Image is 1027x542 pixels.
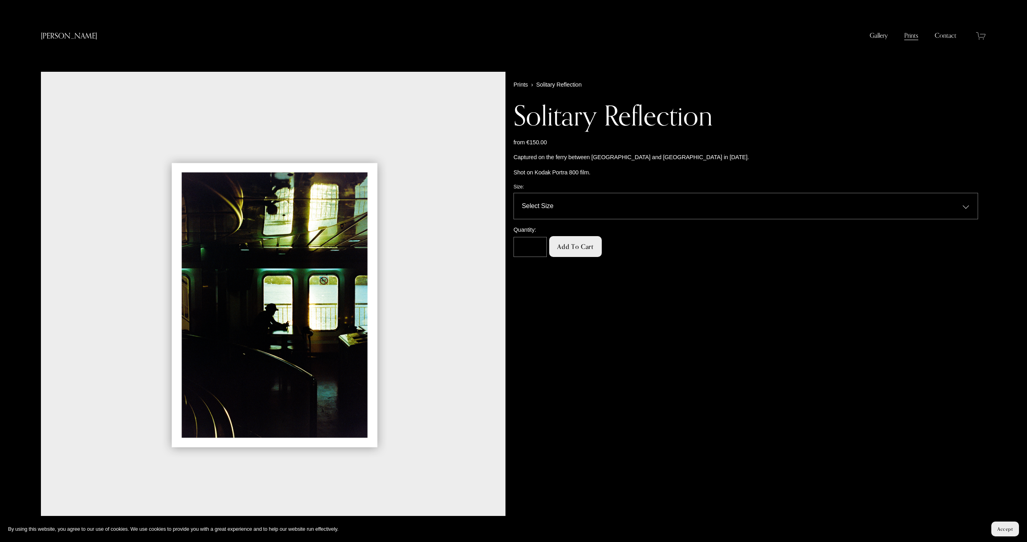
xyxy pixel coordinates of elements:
[513,98,978,133] h1: Solitary Reflection
[513,237,547,257] input: Quantity
[935,31,956,40] a: Contact
[513,138,978,147] div: from €150.00
[41,31,97,40] a: [PERSON_NAME]
[549,236,602,257] button: Add To Cart
[513,168,978,177] p: Shot on Kodak Portra 800 film.
[557,243,593,251] span: Add To Cart
[513,81,528,89] a: Prints
[531,81,533,89] span: ›
[991,522,1019,536] button: Accept
[513,183,978,190] div: Size:
[536,81,582,89] a: Solitary Reflection
[513,226,547,235] label: Quantity:
[8,525,339,533] p: By using this website, you agree to our use of cookies. We use cookies to provide you with a grea...
[997,526,1013,532] span: Accept
[513,153,978,162] p: Captured on the ferry between [GEOGRAPHIC_DATA] and [GEOGRAPHIC_DATA] in [DATE].
[870,31,888,40] a: Gallery
[904,31,918,40] a: Prints
[976,31,986,41] a: 0 items in cart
